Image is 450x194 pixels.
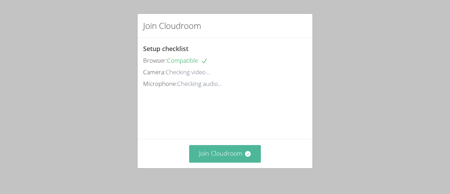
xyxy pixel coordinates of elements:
[189,145,261,162] button: Join Cloudroom
[143,68,166,76] span: Camera:
[143,19,201,32] h2: Join Cloudroom
[167,56,208,64] span: Compatible
[143,44,188,53] span: Setup checklist
[143,80,177,88] span: Microphone:
[143,56,167,64] span: Browser:
[166,68,210,76] span: Checking video...
[177,80,222,88] span: Checking audio...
